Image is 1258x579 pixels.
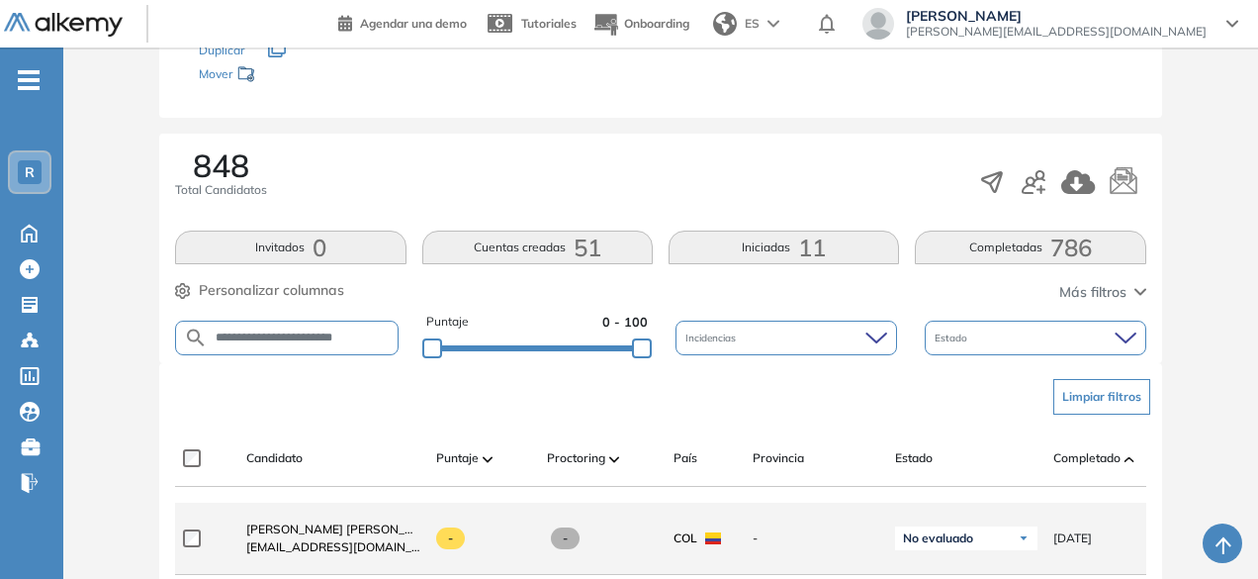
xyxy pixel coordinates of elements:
span: [DATE] [1053,530,1092,547]
button: Cuentas creadas51 [422,231,653,264]
span: Onboarding [624,16,689,31]
span: [PERSON_NAME] [PERSON_NAME] [PERSON_NAME] [246,522,543,536]
span: Puntaje [426,313,469,332]
img: [missing "en.ARROW_ALT" translation] [609,456,619,462]
span: ES [745,15,760,33]
span: Proctoring [547,449,605,467]
img: COL [705,532,721,544]
span: [PERSON_NAME][EMAIL_ADDRESS][DOMAIN_NAME] [906,24,1207,40]
span: - [551,528,580,549]
button: Iniciadas11 [669,231,899,264]
span: Agendar una demo [360,16,467,31]
span: Puntaje [436,449,479,467]
span: Estado [895,449,933,467]
a: [PERSON_NAME] [PERSON_NAME] [PERSON_NAME] [246,521,420,538]
img: [missing "en.ARROW_ALT" translation] [1124,456,1134,462]
div: Incidencias [675,321,897,355]
span: 0 - 100 [602,313,648,332]
i: - [18,78,40,82]
span: Total Candidatos [175,181,267,199]
div: Mover [199,57,397,94]
span: Incidencias [685,331,740,345]
a: Agendar una demo [338,10,467,34]
span: [PERSON_NAME] [906,8,1207,24]
span: Personalizar columnas [199,280,344,301]
span: - [753,530,879,547]
span: Provincia [753,449,804,467]
img: [missing "en.ARROW_ALT" translation] [483,456,493,462]
button: Limpiar filtros [1053,379,1150,415]
span: Tutoriales [521,16,577,31]
button: Más filtros [1059,282,1146,303]
span: Estado [935,331,971,345]
button: Completadas786 [915,231,1145,264]
span: País [674,449,697,467]
img: SEARCH_ALT [184,326,208,350]
img: Ícono de flecha [1018,532,1030,544]
span: Completado [1053,449,1121,467]
img: world [713,12,737,36]
button: Invitados0 [175,231,405,264]
span: COL [674,530,697,547]
span: Duplicar [199,43,244,57]
span: - [436,528,465,549]
span: Más filtros [1059,282,1126,303]
span: No evaluado [903,531,973,546]
span: Candidato [246,449,303,467]
img: Logo [4,13,123,38]
div: Estado [925,321,1146,355]
button: Personalizar columnas [175,280,344,301]
span: R [25,164,35,180]
span: [EMAIL_ADDRESS][DOMAIN_NAME] [246,538,420,556]
button: Onboarding [592,3,689,46]
img: arrow [767,20,779,28]
span: 848 [193,149,249,181]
